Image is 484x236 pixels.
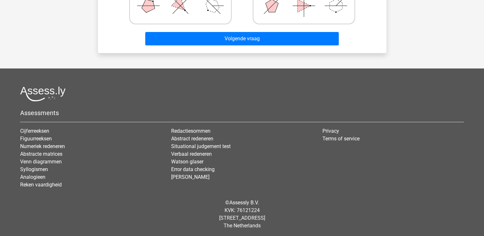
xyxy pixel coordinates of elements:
a: Figuurreeksen [20,136,52,142]
a: Watson glaser [171,159,203,165]
a: Numeriek redeneren [20,143,65,149]
button: Volgende vraag [145,32,339,45]
a: Assessly B.V. [229,200,259,206]
a: Reken vaardigheid [20,182,62,188]
a: Error data checking [171,166,215,172]
a: Terms of service [322,136,360,142]
a: Venn diagrammen [20,159,62,165]
a: Analogieen [20,174,45,180]
a: Cijferreeksen [20,128,49,134]
div: © KVK: 76121224 [STREET_ADDRESS] The Netherlands [15,194,469,235]
a: Situational judgement test [171,143,231,149]
h5: Assessments [20,109,464,117]
a: [PERSON_NAME] [171,174,210,180]
a: Verbaal redeneren [171,151,212,157]
a: Abstract redeneren [171,136,213,142]
a: Syllogismen [20,166,48,172]
a: Redactiesommen [171,128,210,134]
a: Privacy [322,128,339,134]
img: Assessly logo [20,86,66,101]
a: Abstracte matrices [20,151,62,157]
